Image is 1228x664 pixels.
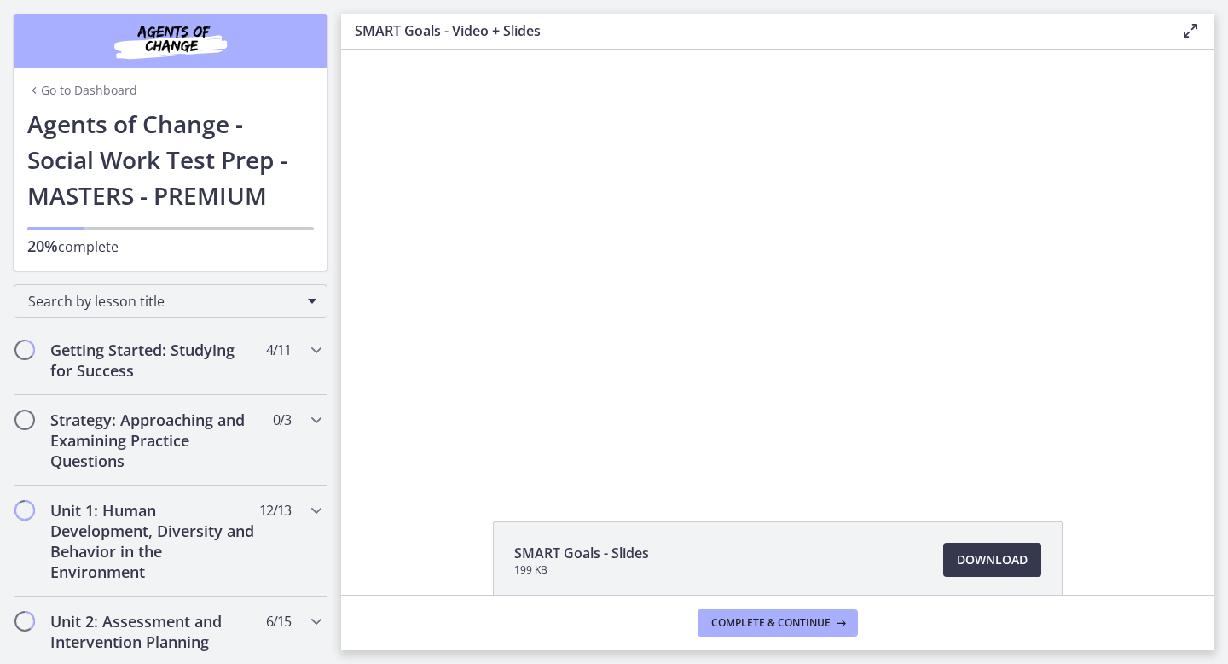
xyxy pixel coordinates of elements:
iframe: To enrich screen reader interactions, please activate Accessibility in Grammarly extension settings [341,50,1214,482]
a: Go to Dashboard [27,82,137,99]
span: SMART Goals - Slides [514,543,649,563]
a: Download [943,543,1041,577]
h3: SMART Goals - Video + Slides [355,20,1153,41]
h2: Getting Started: Studying for Success [50,340,258,381]
h2: Unit 2: Assessment and Intervention Planning [50,611,258,652]
img: Agents of Change [68,20,273,61]
h2: Unit 1: Human Development, Diversity and Behavior in the Environment [50,500,258,582]
button: Complete & continue [698,609,858,637]
h2: Strategy: Approaching and Examining Practice Questions [50,410,258,471]
p: complete [27,236,314,257]
span: Search by lesson title [28,292,299,311]
span: 4 / 11 [266,340,291,360]
span: 199 KB [514,563,649,577]
span: 12 / 13 [259,500,291,521]
span: 20% [27,236,58,256]
span: 6 / 15 [266,611,291,632]
h1: Agents of Change - Social Work Test Prep - MASTERS - PREMIUM [27,106,314,213]
span: 0 / 3 [273,410,291,430]
span: Complete & continue [711,616,831,630]
div: Search by lesson title [14,284,327,318]
span: Download [957,550,1028,570]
